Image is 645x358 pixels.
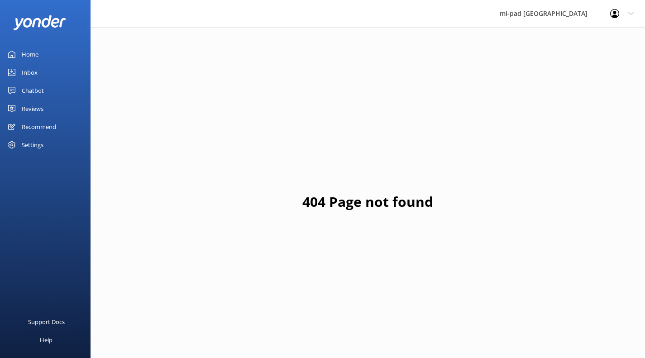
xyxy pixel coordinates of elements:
[22,45,38,63] div: Home
[28,313,65,331] div: Support Docs
[302,191,433,213] h1: 404 Page not found
[40,331,53,349] div: Help
[22,100,43,118] div: Reviews
[22,63,38,81] div: Inbox
[22,118,56,136] div: Recommend
[22,81,44,100] div: Chatbot
[22,136,43,154] div: Settings
[14,15,66,30] img: yonder-white-logo.png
